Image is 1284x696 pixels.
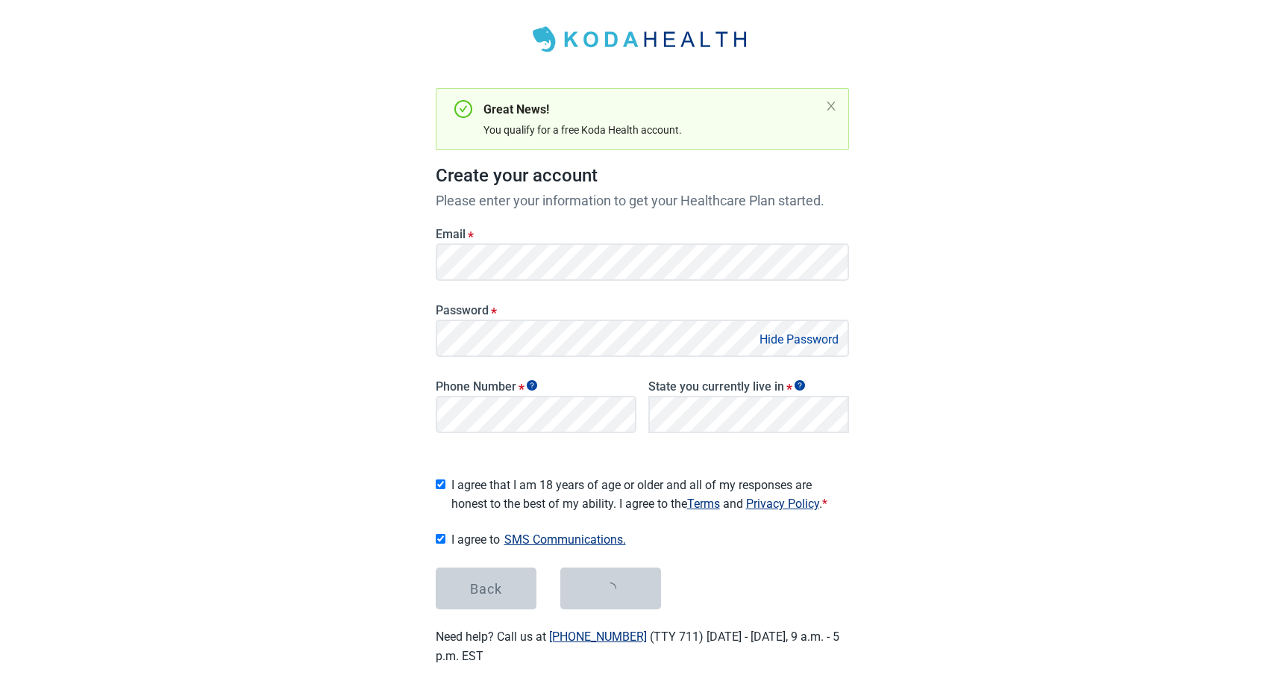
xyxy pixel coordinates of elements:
label: Password [436,303,849,317]
div: You qualify for a free Koda Health account. [483,122,819,138]
label: Email [436,227,849,241]
label: Need help? Call us at (TTY 711) [DATE] - [DATE], 9 a.m. - 5 p.m. EST [436,630,839,662]
a: [PHONE_NUMBER] [549,630,647,644]
button: Show SMS communications details [500,529,630,550]
span: loading [602,580,618,597]
button: close [825,100,837,112]
a: Read our Terms of Service [687,497,720,511]
p: Please enter your information to get your Healthcare Plan started. [436,190,849,211]
span: Show tooltip [527,380,537,391]
button: Back [436,568,536,609]
span: I agree that I am 18 years of age or older and all of my responses are honest to the best of my a... [451,476,849,513]
span: check-circle [454,100,472,118]
label: State you currently live in [648,379,849,394]
a: Read our Privacy Policy [746,497,819,511]
img: Koda Health [523,21,762,58]
strong: Great News! [483,102,549,116]
div: Back [470,581,502,596]
h1: Create your account [436,162,849,190]
button: Hide Password [755,329,843,349]
span: Show tooltip [795,380,805,391]
span: I agree to [451,529,849,550]
label: Phone Number [436,379,636,394]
